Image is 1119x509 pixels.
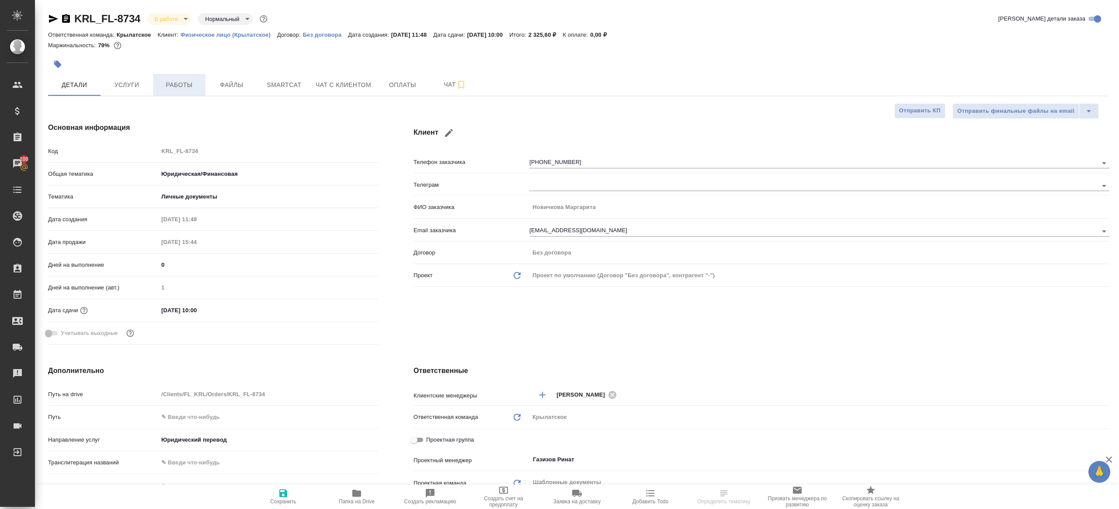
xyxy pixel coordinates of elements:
[339,499,375,505] span: Папка на Drive
[697,499,750,505] span: Определить тематику
[158,281,379,294] input: Пустое поле
[48,215,158,224] p: Дата создания
[48,458,158,467] p: Транслитерация названий
[74,13,140,24] a: KRL_FL-8734
[382,80,424,91] span: Оплаты
[952,103,1079,119] button: Отправить финальные файлы на email
[14,155,34,164] span: 100
[198,13,252,25] div: В работе
[48,31,117,38] p: Ответственная команда:
[393,485,467,509] button: Создать рекламацию
[158,80,200,91] span: Работы
[263,80,305,91] span: Smartcat
[839,495,902,508] span: Скопировать ссылку на оценку заказа
[53,80,95,91] span: Детали
[98,42,111,49] p: 79%
[509,31,528,38] p: Итого:
[467,485,540,509] button: Создать счет на предоплату
[158,145,379,157] input: Пустое поле
[1088,461,1110,483] button: 🙏
[303,31,348,38] p: Без договора
[48,55,67,74] button: Добавить тэг
[48,283,158,292] p: Дней на выполнение (авт.)
[614,485,687,509] button: Добавить Todo
[556,389,619,400] div: [PERSON_NAME]
[106,80,148,91] span: Услуги
[158,236,235,248] input: Пустое поле
[48,436,158,444] p: Направление услуг
[48,366,379,376] h4: Дополнительно
[414,248,529,257] p: Договор
[258,13,269,24] button: Доп статусы указывают на важность/срочность заказа
[472,495,535,508] span: Создать счет на предоплату
[181,31,277,38] a: Физическое лицо (Крылатское)
[766,495,829,508] span: Призвать менеджера по развитию
[414,391,529,400] p: Клиентские менеджеры
[391,31,434,38] p: [DATE] 11:48
[2,153,33,174] a: 100
[158,456,379,469] input: ✎ Введи что-нибудь
[320,485,393,509] button: Папка на Drive
[957,106,1074,116] span: Отправить финальные файлы на email
[316,80,371,91] span: Чат с клиентом
[590,31,613,38] p: 0,00 ₽
[834,485,907,509] button: Скопировать ссылку на оценку заказа
[529,246,1109,259] input: Пустое поле
[687,485,761,509] button: Определить тематику
[61,329,118,338] span: Учитывать выходные
[414,271,433,280] p: Проект
[529,201,1109,213] input: Пустое поле
[158,189,379,204] div: Личные документы
[1098,225,1110,237] button: Open
[48,42,98,49] p: Маржинальность:
[414,226,529,235] p: Email заказчика
[48,122,379,133] h4: Основная информация
[414,203,529,212] p: ФИО заказчика
[456,80,466,90] svg: Подписаться
[414,122,1109,143] h4: Клиент
[48,261,158,269] p: Дней на выполнение
[467,31,510,38] p: [DATE] 10:00
[540,485,614,509] button: Заявка на доставку
[158,167,379,181] div: Юридическая/Финансовая
[899,106,941,116] span: Отправить КП
[202,15,242,23] button: Нормальный
[426,436,474,444] span: Проектная группа
[761,485,834,509] button: Призвать менеджера по развитию
[563,31,590,38] p: К оплате:
[158,304,235,317] input: ✎ Введи что-нибудь
[528,31,563,38] p: 2 325,60 ₽
[556,390,610,399] span: [PERSON_NAME]
[1092,463,1107,481] span: 🙏
[48,238,158,247] p: Дата продажи
[270,499,296,505] span: Сохранить
[125,328,136,339] button: Выбери, если сб и вс нужно считать рабочими днями для выполнения заказа.
[112,40,123,51] button: 407.80 RUB;
[152,15,181,23] button: В работе
[48,192,158,201] p: Тематика
[414,413,478,422] p: Ответственная команда
[952,103,1099,119] div: split button
[48,306,78,315] p: Дата сдачи
[157,31,180,38] p: Клиент:
[553,499,601,505] span: Заявка на доставку
[434,79,476,90] span: Чат
[414,158,529,167] p: Телефон заказчика
[147,13,191,25] div: В работе
[48,390,158,399] p: Путь на drive
[433,31,467,38] p: Дата сдачи:
[61,14,71,24] button: Скопировать ссылку
[158,411,379,423] input: ✎ Введи что-нибудь
[998,14,1085,23] span: [PERSON_NAME] детали заказа
[48,147,158,156] p: Код
[1105,394,1106,396] button: Open
[158,432,379,447] div: Юридический перевод
[247,485,320,509] button: Сохранить
[158,258,379,271] input: ✎ Введи что-нибудь
[414,181,529,189] p: Телеграм
[1098,157,1110,169] button: Open
[348,31,391,38] p: Дата создания:
[277,31,303,38] p: Договор:
[211,80,253,91] span: Файлы
[48,483,158,492] p: Комментарии клиента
